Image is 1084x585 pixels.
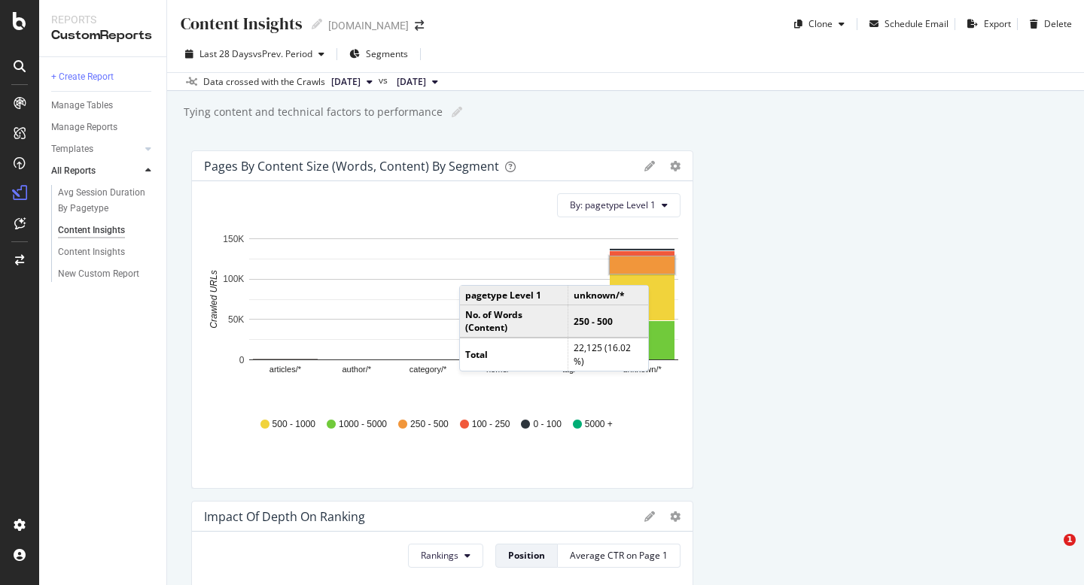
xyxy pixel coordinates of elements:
a: All Reports [51,163,141,179]
span: vs [379,74,391,87]
span: By: pagetype Level 1 [570,199,656,211]
div: gear [670,161,681,171]
div: arrow-right-arrow-left [415,20,424,31]
button: Average CTR on Page 1 [558,544,681,568]
span: 1 [1064,534,1076,546]
text: 0 [239,355,245,365]
div: + Create Report [51,69,114,85]
a: Manage Tables [51,98,156,114]
svg: A chart. [204,229,681,404]
span: 2025 Sep. 28th [331,75,361,89]
div: Content Insights [58,244,125,260]
text: 50K [228,314,244,325]
span: vs Prev. Period [253,47,312,60]
text: author/* [342,365,371,374]
button: Export [961,12,1011,36]
button: Rankings [408,544,483,568]
a: + Create Report [51,69,156,85]
div: Reports [51,12,154,27]
button: Last 28 DaysvsPrev. Period [179,42,330,66]
td: unknown/* [568,286,648,305]
i: Edit report name [312,19,322,29]
a: Content Insights [58,244,156,260]
a: Content Insights [58,223,156,238]
div: Average CTR on Page 1 [570,549,668,562]
span: 100 - 250 [472,418,510,431]
a: New Custom Report [58,266,156,282]
div: Templates [51,141,93,157]
div: Data crossed with the Crawls [203,75,325,89]
button: Position [495,544,558,568]
button: By: pagetype Level 1 [557,193,681,217]
div: Schedule Email [885,17,948,30]
span: Segments [366,47,408,60]
td: 250 - 500 [568,305,648,338]
td: No. of Words (Content) [460,305,568,338]
div: Impact of Depth on Ranking [204,509,365,524]
text: home/* [486,365,513,374]
text: category/* [410,365,447,374]
a: Manage Reports [51,120,156,135]
span: 5000 + [585,418,613,431]
span: 1000 - 5000 [339,418,387,431]
td: pagetype Level 1 [460,286,568,305]
button: [DATE] [325,73,379,91]
td: 22,125 (16.02 %) [568,338,648,370]
iframe: Intercom live chat [1033,534,1069,570]
span: 250 - 500 [410,418,449,431]
div: Manage Reports [51,120,117,135]
div: Export [984,17,1011,30]
div: CustomReports [51,27,154,44]
button: Delete [1024,12,1072,36]
div: Content Insights [179,12,303,35]
span: Rankings [421,549,458,562]
span: 0 - 100 [533,418,561,431]
div: Pages By Content Size (Words, Content) by SegmentgeargearBy: pagetype Level 1A chart.500 - 100010... [191,150,693,489]
div: [DOMAIN_NAME] [328,18,409,33]
span: Last 28 Days [199,47,253,60]
text: 100K [223,274,244,284]
div: Content Insights [58,223,125,238]
button: Schedule Email [863,12,948,36]
button: [DATE] [391,73,444,91]
text: 150K [223,234,244,244]
div: Avg Session Duration By Pagetype [58,185,146,217]
span: 500 - 1000 [273,418,315,431]
td: Total [460,338,568,370]
div: New Custom Report [58,266,139,282]
div: All Reports [51,163,96,179]
div: Delete [1044,17,1072,30]
button: Clone [788,12,851,36]
text: unknown/* [623,365,662,374]
text: tag/* [562,365,580,374]
a: Avg Session Duration By Pagetype [58,185,156,217]
div: Clone [808,17,833,30]
i: Edit report name [452,107,462,117]
button: Segments [343,42,414,66]
text: Crawled URLs [209,270,219,328]
div: Tying content and technical factors to performance [182,105,443,120]
text: articles/* [269,365,302,374]
div: Pages By Content Size (Words, Content) by Segment [204,159,499,174]
span: 2025 Aug. 31st [397,75,426,89]
div: Manage Tables [51,98,113,114]
a: Templates [51,141,141,157]
div: Position [508,549,545,562]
